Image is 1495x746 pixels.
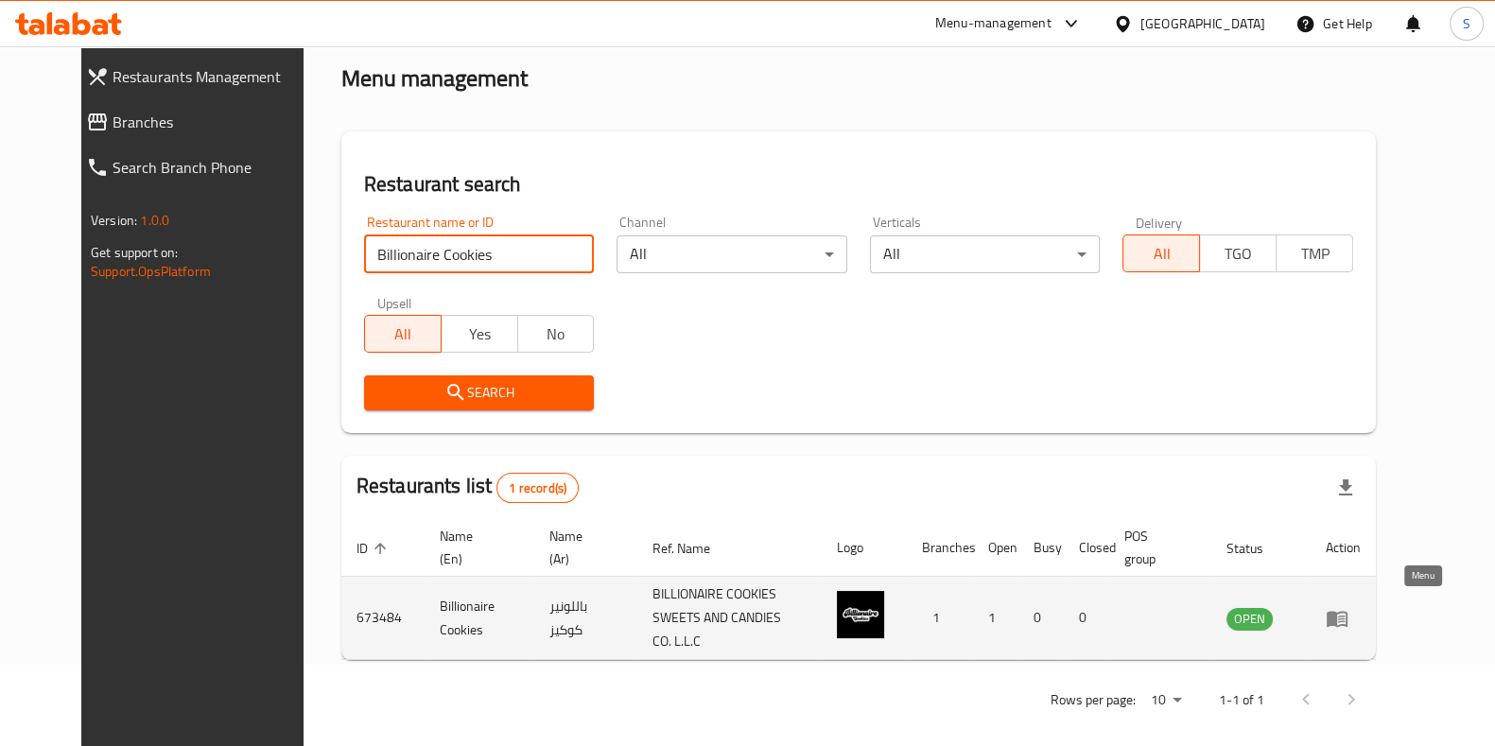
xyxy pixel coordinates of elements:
td: 0 [1064,577,1109,660]
div: All [870,235,1101,273]
button: All [364,315,442,353]
button: Yes [441,315,518,353]
td: Billionaire Cookies [425,577,534,660]
label: Delivery [1136,216,1183,229]
span: Search Branch Phone [113,156,316,179]
button: Search [364,375,595,410]
div: Menu-management [935,12,1052,35]
p: Rows per page: [1051,688,1136,712]
p: 1-1 of 1 [1219,688,1264,712]
span: Ref. Name [652,537,734,560]
th: Logo [822,519,907,577]
td: 673484 [341,577,425,660]
th: Action [1311,519,1376,577]
td: 1 [973,577,1018,660]
span: Name (En) [440,525,512,570]
th: Branches [907,519,973,577]
th: Open [973,519,1018,577]
button: TMP [1276,234,1353,272]
div: All [617,235,847,273]
a: Branches [71,99,331,145]
div: Total records count [496,473,579,503]
table: enhanced table [341,519,1376,660]
button: No [517,315,595,353]
span: Branches [113,111,316,133]
h2: Menu management [341,63,528,94]
span: TGO [1208,240,1269,268]
span: Get support on: [91,240,178,265]
span: 1 record(s) [497,479,578,497]
th: Closed [1064,519,1109,577]
span: ID [356,537,392,560]
input: Search for restaurant name or ID.. [364,235,595,273]
span: Name (Ar) [549,525,615,570]
a: Restaurants Management [71,54,331,99]
span: S [1463,13,1470,34]
span: Version: [91,208,137,233]
img: Billionaire Cookies [837,591,884,638]
td: 1 [907,577,973,660]
h2: Restaurant search [364,170,1353,199]
td: 0 [1018,577,1064,660]
span: Restaurants Management [113,65,316,88]
span: OPEN [1226,608,1273,630]
a: Support.OpsPlatform [91,259,211,284]
th: Busy [1018,519,1064,577]
span: POS group [1124,525,1189,570]
span: All [1131,240,1192,268]
label: Upsell [377,296,412,309]
div: Rows per page: [1143,686,1189,715]
a: Search Branch Phone [71,145,331,190]
button: All [1122,234,1200,272]
td: BILLIONAIRE COOKIES SWEETS AND CANDIES CO. L.L.C [636,577,821,660]
span: Status [1226,537,1288,560]
h2: Restaurants list [356,472,579,503]
span: All [373,321,434,348]
div: [GEOGRAPHIC_DATA] [1140,13,1265,34]
div: Export file [1323,465,1368,511]
td: باللونير كوكيز [534,577,637,660]
button: TGO [1199,234,1277,272]
span: No [526,321,587,348]
span: 1.0.0 [140,208,169,233]
span: Yes [449,321,511,348]
div: OPEN [1226,608,1273,631]
span: TMP [1284,240,1346,268]
span: Search [379,381,580,405]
